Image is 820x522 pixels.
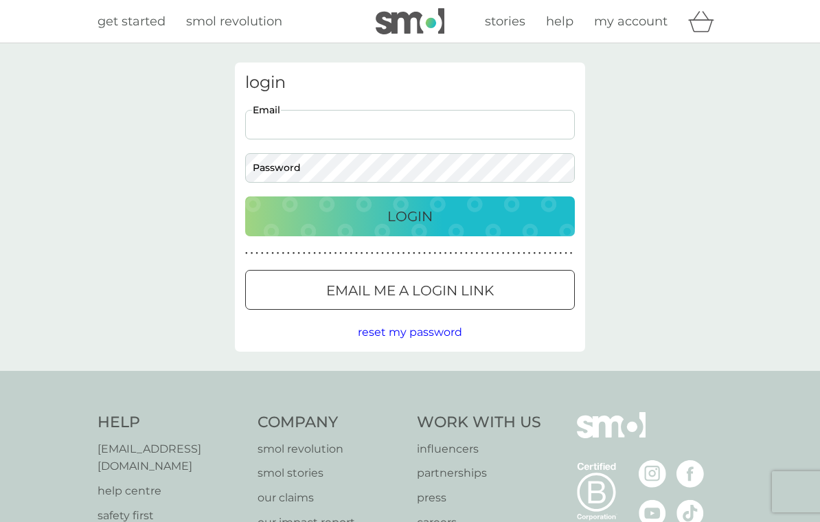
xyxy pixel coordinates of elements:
[639,460,666,488] img: visit the smol Instagram page
[293,250,295,257] p: ●
[376,8,444,34] img: smol
[245,73,575,93] h3: login
[98,12,166,32] a: get started
[533,250,536,257] p: ●
[245,270,575,310] button: Email me a login link
[465,250,468,257] p: ●
[387,205,433,227] p: Login
[491,250,494,257] p: ●
[413,250,415,257] p: ●
[594,12,668,32] a: my account
[282,250,284,257] p: ●
[387,250,389,257] p: ●
[361,250,363,257] p: ●
[350,250,353,257] p: ●
[417,464,541,482] a: partnerships
[676,460,704,488] img: visit the smol Facebook page
[407,250,410,257] p: ●
[546,12,573,32] a: help
[444,250,447,257] p: ●
[326,280,494,302] p: Email me a login link
[429,250,431,257] p: ●
[334,250,337,257] p: ●
[476,250,479,257] p: ●
[497,250,499,257] p: ●
[439,250,442,257] p: ●
[287,250,290,257] p: ●
[528,250,531,257] p: ●
[544,250,547,257] p: ●
[417,440,541,458] a: influencers
[481,250,483,257] p: ●
[358,326,462,339] span: reset my password
[376,250,379,257] p: ●
[98,440,244,475] a: [EMAIL_ADDRESS][DOMAIN_NAME]
[371,250,374,257] p: ●
[688,8,722,35] div: basket
[417,489,541,507] a: press
[186,12,282,32] a: smol revolution
[258,464,404,482] a: smol stories
[470,250,473,257] p: ●
[245,250,248,257] p: ●
[365,250,368,257] p: ●
[594,14,668,29] span: my account
[449,250,452,257] p: ●
[423,250,426,257] p: ●
[258,440,404,458] a: smol revolution
[98,482,244,500] a: help centre
[258,412,404,433] h4: Company
[258,489,404,507] a: our claims
[546,14,573,29] span: help
[345,250,348,257] p: ●
[565,250,567,257] p: ●
[308,250,311,257] p: ●
[355,250,358,257] p: ●
[98,14,166,29] span: get started
[297,250,300,257] p: ●
[402,250,405,257] p: ●
[417,412,541,433] h4: Work With Us
[358,324,462,341] button: reset my password
[381,250,384,257] p: ●
[319,250,321,257] p: ●
[577,412,646,459] img: smol
[98,412,244,433] h4: Help
[549,250,551,257] p: ●
[261,250,264,257] p: ●
[418,250,421,257] p: ●
[455,250,457,257] p: ●
[329,250,332,257] p: ●
[186,14,282,29] span: smol revolution
[303,250,306,257] p: ●
[266,250,269,257] p: ●
[518,250,521,257] p: ●
[397,250,400,257] p: ●
[523,250,525,257] p: ●
[485,14,525,29] span: stories
[277,250,280,257] p: ●
[502,250,505,257] p: ●
[251,250,253,257] p: ●
[434,250,437,257] p: ●
[323,250,326,257] p: ●
[460,250,463,257] p: ●
[507,250,510,257] p: ●
[538,250,541,257] p: ●
[313,250,316,257] p: ●
[512,250,515,257] p: ●
[570,250,573,257] p: ●
[554,250,557,257] p: ●
[560,250,562,257] p: ●
[392,250,395,257] p: ●
[255,250,258,257] p: ●
[245,196,575,236] button: Login
[486,250,489,257] p: ●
